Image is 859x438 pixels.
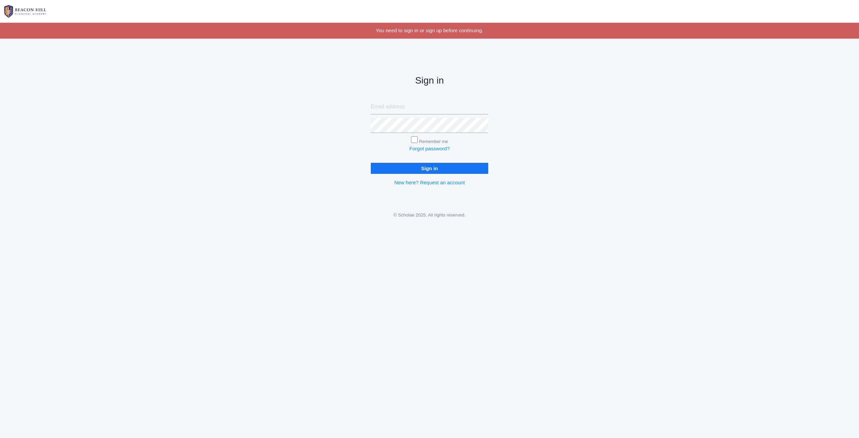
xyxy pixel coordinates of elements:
input: Sign in [371,163,488,174]
label: Remember me [419,139,448,144]
a: New here? Request an account [394,180,465,185]
h2: Sign in [371,76,488,86]
a: Forgot password? [409,146,450,151]
input: Email address [371,99,488,114]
